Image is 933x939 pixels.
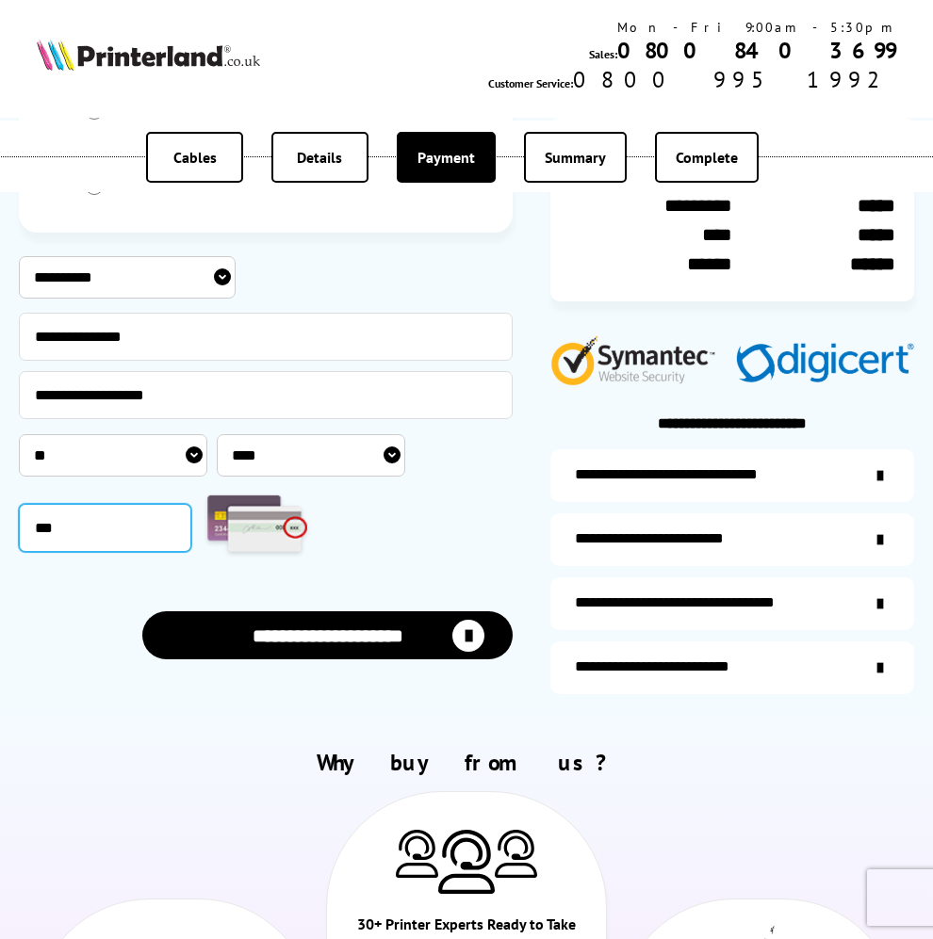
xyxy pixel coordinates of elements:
[488,76,573,90] span: Customer Service:
[417,148,475,167] span: Payment
[438,830,495,895] img: Printer Experts
[297,148,342,167] span: Details
[550,449,914,502] a: additional-ink
[573,65,896,94] span: 0800 995 1992
[173,148,217,167] span: Cables
[495,830,537,878] img: Printer Experts
[550,577,914,630] a: additional-cables
[676,148,738,167] span: Complete
[550,513,914,566] a: items-arrive
[617,36,896,65] a: 0800 840 3699
[37,39,260,71] img: Printerland Logo
[488,19,896,36] div: Mon - Fri 9:00am - 5:30pm
[28,748,906,777] h2: Why buy from us?
[545,148,606,167] span: Summary
[589,47,617,61] span: Sales:
[550,641,914,694] a: secure-website
[396,830,438,878] img: Printer Experts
